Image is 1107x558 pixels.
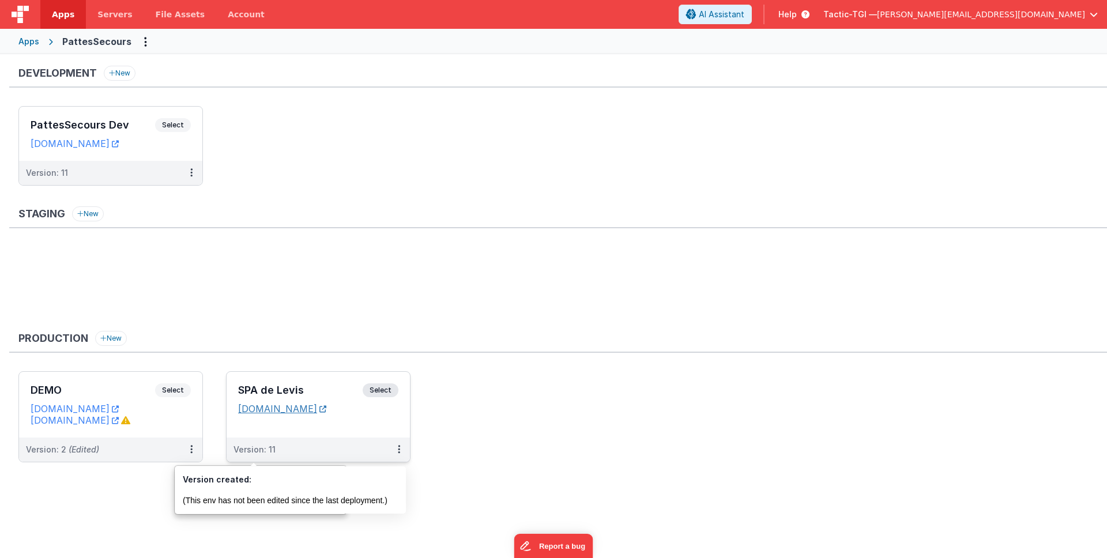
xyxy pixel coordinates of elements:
[18,67,97,79] h3: Development
[52,9,74,20] span: Apps
[238,403,326,414] a: [DOMAIN_NAME]
[183,474,398,485] h3: Version created:
[234,444,276,455] div: Version: 11
[97,9,132,20] span: Servers
[136,32,155,51] button: Options
[31,403,119,414] a: [DOMAIN_NAME]
[823,9,877,20] span: Tactic-TGI —
[31,384,155,396] h3: DEMO
[26,167,68,179] div: Version: 11
[18,333,88,344] h3: Production
[156,9,205,20] span: File Assets
[155,383,191,397] span: Select
[514,534,593,558] iframe: Marker.io feedback button
[18,36,39,47] div: Apps
[104,66,135,81] button: New
[31,138,119,149] a: [DOMAIN_NAME]
[18,208,65,220] h3: Staging
[69,444,99,454] span: (Edited)
[26,444,99,455] div: Version: 2
[823,9,1098,20] button: Tactic-TGI — [PERSON_NAME][EMAIL_ADDRESS][DOMAIN_NAME]
[31,119,155,131] h3: PattesSecours Dev
[778,9,797,20] span: Help
[155,118,191,132] span: Select
[72,206,104,221] button: New
[679,5,752,24] button: AI Assistant
[183,495,398,506] li: (This env has not been edited since the last deployment.)
[95,331,127,346] button: New
[877,9,1085,20] span: [PERSON_NAME][EMAIL_ADDRESS][DOMAIN_NAME]
[31,414,119,426] a: [DOMAIN_NAME]
[62,35,131,48] div: PattesSecours
[699,9,744,20] span: AI Assistant
[238,384,363,396] h3: SPA de Levis
[363,383,398,397] span: Select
